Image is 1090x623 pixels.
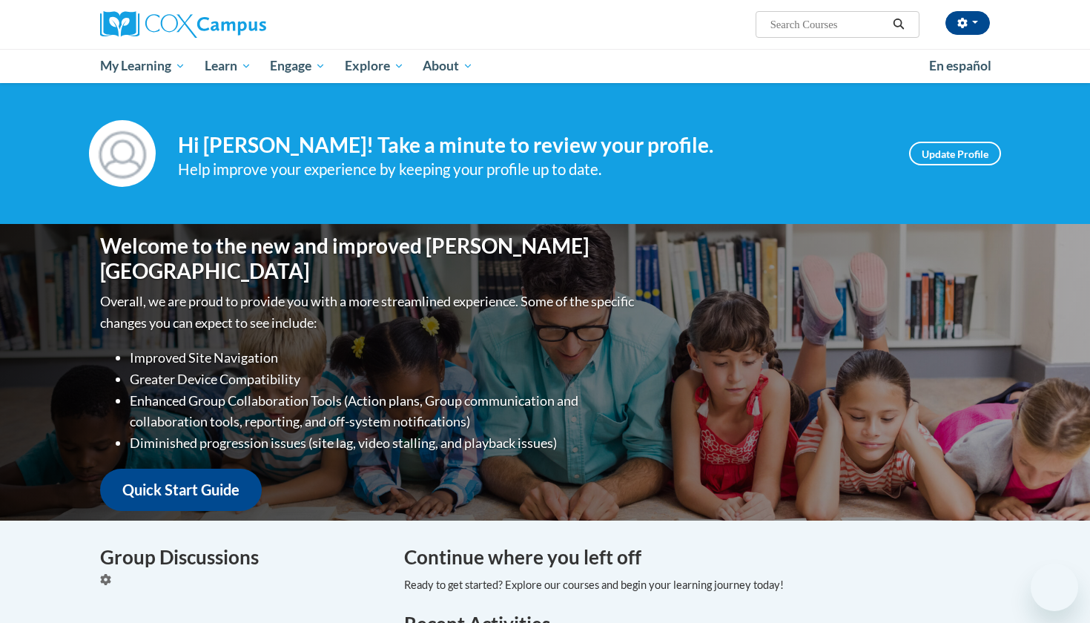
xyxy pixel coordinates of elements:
[130,347,638,369] li: Improved Site Navigation
[100,11,382,38] a: Cox Campus
[90,49,195,83] a: My Learning
[423,57,473,75] span: About
[1031,564,1078,611] iframe: Button to launch messaging window
[195,49,261,83] a: Learn
[335,49,414,83] a: Explore
[100,291,638,334] p: Overall, we are proud to provide you with a more streamlined experience. Some of the specific cha...
[100,234,638,283] h1: Welcome to the new and improved [PERSON_NAME][GEOGRAPHIC_DATA]
[130,390,638,433] li: Enhanced Group Collaboration Tools (Action plans, Group communication and collaboration tools, re...
[919,50,1001,82] a: En español
[929,58,991,73] span: En español
[130,369,638,390] li: Greater Device Compatibility
[345,57,404,75] span: Explore
[769,16,888,33] input: Search Courses
[260,49,335,83] a: Engage
[178,133,887,158] h4: Hi [PERSON_NAME]! Take a minute to review your profile.
[100,469,262,511] a: Quick Start Guide
[270,57,326,75] span: Engage
[100,11,266,38] img: Cox Campus
[945,11,990,35] button: Account Settings
[178,157,887,182] div: Help improve your experience by keeping your profile up to date.
[89,120,156,187] img: Profile Image
[414,49,483,83] a: About
[205,57,251,75] span: Learn
[100,57,185,75] span: My Learning
[100,543,382,572] h4: Group Discussions
[888,16,910,33] button: Search
[404,543,990,572] h4: Continue where you left off
[130,432,638,454] li: Diminished progression issues (site lag, video stalling, and playback issues)
[78,49,1012,83] div: Main menu
[909,142,1001,165] a: Update Profile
